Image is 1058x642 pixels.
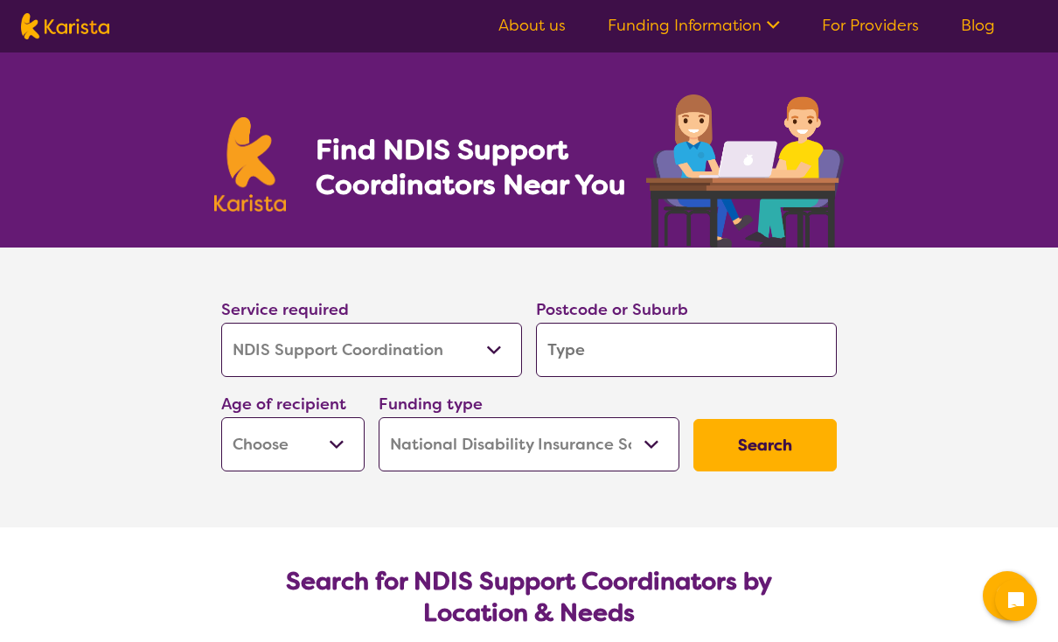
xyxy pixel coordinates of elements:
[21,13,109,39] img: Karista logo
[983,571,1032,620] button: Channel Menu
[536,323,837,377] input: Type
[221,299,349,320] label: Service required
[379,394,483,415] label: Funding type
[693,419,837,471] button: Search
[214,117,286,212] img: Karista logo
[646,94,844,248] img: support-coordination
[316,132,639,202] h1: Find NDIS Support Coordinators Near You
[961,15,995,36] a: Blog
[608,15,780,36] a: Funding Information
[221,394,346,415] label: Age of recipient
[536,299,688,320] label: Postcode or Suburb
[235,566,823,629] h2: Search for NDIS Support Coordinators by Location & Needs
[498,15,566,36] a: About us
[822,15,919,36] a: For Providers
